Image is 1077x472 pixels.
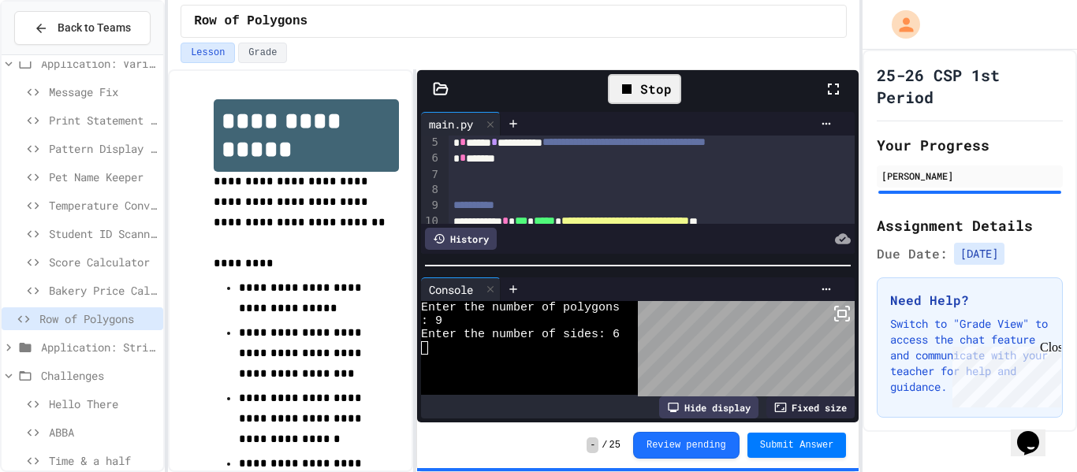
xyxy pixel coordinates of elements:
[421,301,620,314] span: Enter the number of polygons
[421,151,441,166] div: 6
[58,20,131,36] span: Back to Teams
[877,64,1063,108] h1: 25-26 CSP 1st Period
[49,140,157,157] span: Pattern Display Challenge
[421,277,501,301] div: Console
[421,167,441,183] div: 7
[747,433,847,458] button: Submit Answer
[421,214,441,229] div: 10
[877,134,1063,156] h2: Your Progress
[49,225,157,242] span: Student ID Scanner
[421,328,620,341] span: Enter the number of sides: 6
[421,281,481,298] div: Console
[49,282,157,299] span: Bakery Price Calculator
[877,244,948,263] span: Due Date:
[946,340,1061,407] iframe: chat widget
[633,432,740,459] button: Review pending
[877,214,1063,236] h2: Assignment Details
[49,424,157,440] span: ABBA
[608,74,681,104] div: Stop
[587,437,598,453] span: -
[41,339,157,355] span: Application: Strings, Inputs, Math
[41,367,157,384] span: Challenges
[49,112,157,128] span: Print Statement Repair
[954,243,1004,265] span: [DATE]
[421,112,501,136] div: main.py
[49,197,157,214] span: Temperature Converter
[766,396,855,418] div: Fixed size
[421,116,481,132] div: main.py
[1011,409,1061,456] iframe: chat widget
[49,452,157,469] span: Time & a half
[181,43,235,63] button: Lesson
[421,314,442,328] span: : 9
[881,169,1058,183] div: [PERSON_NAME]
[425,228,497,250] div: History
[194,12,307,31] span: Row of Polygons
[421,135,441,151] div: 5
[421,198,441,214] div: 9
[238,43,287,63] button: Grade
[609,439,620,452] span: 25
[890,316,1049,395] p: Switch to "Grade View" to access the chat feature and communicate with your teacher for help and ...
[890,291,1049,310] h3: Need Help?
[6,6,109,100] div: Chat with us now!Close
[41,55,157,72] span: Application: Variables/Print
[39,310,157,327] span: Row of Polygons
[602,439,607,452] span: /
[49,169,157,185] span: Pet Name Keeper
[659,396,758,418] div: Hide display
[760,439,834,452] span: Submit Answer
[49,396,157,412] span: Hello There
[14,11,151,45] button: Back to Teams
[421,182,441,198] div: 8
[49,84,157,100] span: Message Fix
[875,6,924,43] div: My Account
[49,254,157,270] span: Score Calculator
